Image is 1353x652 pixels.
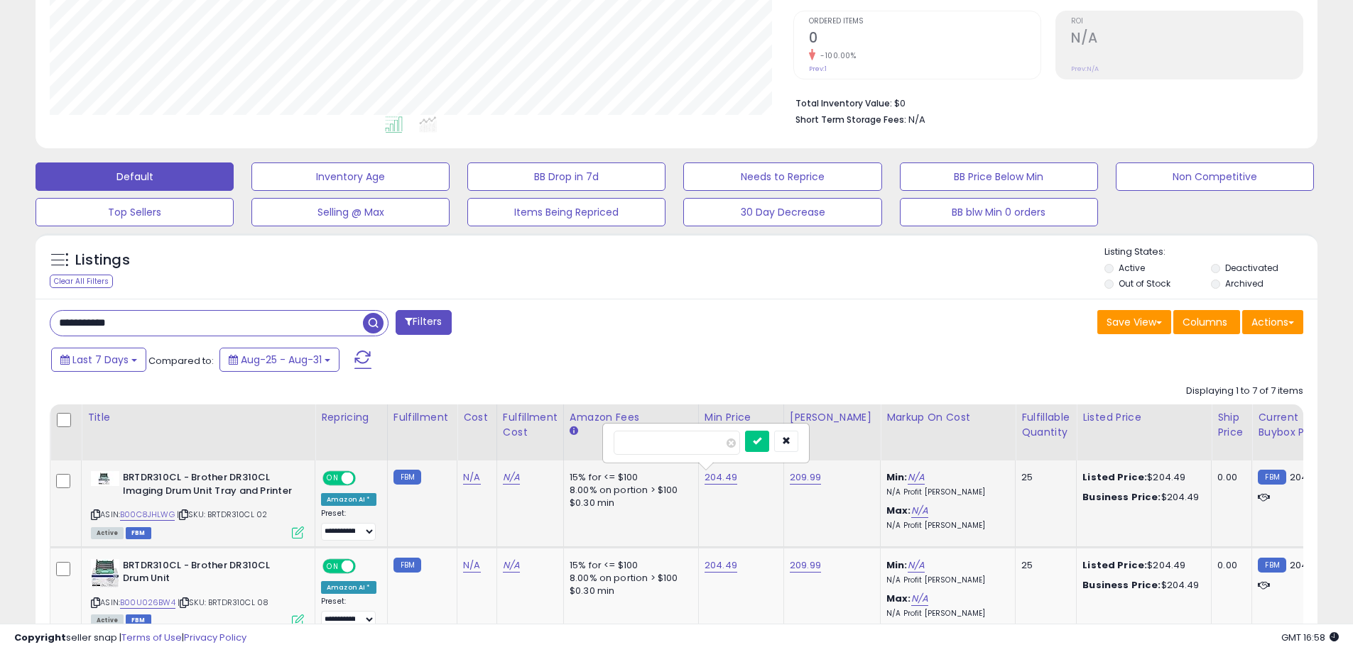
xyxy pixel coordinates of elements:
[1217,410,1246,440] div: Ship Price
[1021,559,1065,572] div: 25
[790,558,821,573] a: 209.99
[321,509,376,541] div: Preset:
[1082,491,1200,504] div: $204.49
[1258,470,1286,485] small: FBM
[911,504,928,518] a: N/A
[795,97,892,109] b: Total Inventory Value:
[1225,277,1264,289] label: Archived
[886,521,1004,531] p: N/A Profit [PERSON_NAME]
[1290,470,1322,484] span: 204.49
[251,198,450,226] button: Selling @ Max
[815,50,856,61] small: -100.00%
[1186,385,1303,398] div: Displaying 1 to 7 of 7 items
[705,410,778,425] div: Min Price
[886,470,908,484] b: Min:
[1242,310,1303,334] button: Actions
[393,558,421,573] small: FBM
[1217,471,1241,484] div: 0.00
[148,354,214,368] span: Compared to:
[1173,310,1240,334] button: Columns
[705,558,737,573] a: 204.49
[1082,558,1147,572] b: Listed Price:
[321,581,376,594] div: Amazon AI *
[1082,471,1200,484] div: $204.49
[121,631,182,644] a: Terms of Use
[321,493,376,506] div: Amazon AI *
[795,94,1293,111] li: $0
[683,198,881,226] button: 30 Day Decrease
[503,410,558,440] div: Fulfillment Cost
[795,114,906,126] b: Short Term Storage Fees:
[14,631,246,645] div: seller snap | |
[463,470,480,485] a: N/A
[886,487,1004,497] p: N/A Profit [PERSON_NAME]
[463,558,480,573] a: N/A
[570,410,692,425] div: Amazon Fees
[1258,558,1286,573] small: FBM
[1281,631,1339,644] span: 2025-09-8 16:58 GMT
[123,559,295,589] b: BRTDR310CL - Brother DR310CL Drum Unit
[1119,262,1145,274] label: Active
[570,585,688,597] div: $0.30 min
[1258,410,1331,440] div: Current Buybox Price
[1071,18,1303,26] span: ROI
[467,198,665,226] button: Items Being Repriced
[324,473,342,485] span: ON
[1225,262,1278,274] label: Deactivated
[911,592,928,606] a: N/A
[1082,490,1161,504] b: Business Price:
[886,609,1004,619] p: N/A Profit [PERSON_NAME]
[354,473,376,485] span: OFF
[178,597,268,608] span: | SKU: BRTDR310CL 08
[177,509,267,520] span: | SKU: BRTDR310CL 02
[900,198,1098,226] button: BB blw Min 0 orders
[809,18,1040,26] span: Ordered Items
[219,348,339,372] button: Aug-25 - Aug-31
[123,471,295,501] b: BRTDR310CL - Brother DR310CL Imaging Drum Unit Tray and Printer
[36,162,234,191] button: Default
[570,471,688,484] div: 15% for <= $100
[75,250,130,270] h5: Listings
[1082,578,1161,592] b: Business Price:
[900,162,1098,191] button: BB Price Below Min
[396,310,451,335] button: Filters
[1119,277,1170,289] label: Out of Stock
[120,597,175,609] a: B00U026BW4
[881,404,1016,460] th: The percentage added to the cost of goods (COGS) that forms the calculator for Min & Max prices.
[321,410,381,425] div: Repricing
[1217,559,1241,572] div: 0.00
[120,509,175,521] a: B00C8JHLWG
[251,162,450,191] button: Inventory Age
[503,470,520,485] a: N/A
[51,348,146,372] button: Last 7 Days
[683,162,881,191] button: Needs to Reprice
[886,504,911,517] b: Max:
[570,425,578,438] small: Amazon Fees.
[36,198,234,226] button: Top Sellers
[354,560,376,572] span: OFF
[570,572,688,585] div: 8.00% on portion > $100
[570,559,688,572] div: 15% for <= $100
[72,353,129,367] span: Last 7 Days
[1021,471,1065,484] div: 25
[467,162,665,191] button: BB Drop in 7d
[886,575,1004,585] p: N/A Profit [PERSON_NAME]
[886,410,1009,425] div: Markup on Cost
[790,470,821,485] a: 209.99
[1071,30,1303,49] h2: N/A
[809,30,1040,49] h2: 0
[705,470,737,485] a: 204.49
[393,410,451,425] div: Fulfillment
[91,527,124,539] span: All listings currently available for purchase on Amazon
[886,592,911,605] b: Max:
[91,471,304,537] div: ASIN:
[393,470,421,485] small: FBM
[87,410,309,425] div: Title
[908,113,925,126] span: N/A
[1116,162,1314,191] button: Non Competitive
[1071,65,1099,73] small: Prev: N/A
[1097,310,1171,334] button: Save View
[570,484,688,497] div: 8.00% on portion > $100
[886,558,908,572] b: Min:
[809,65,827,73] small: Prev: 1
